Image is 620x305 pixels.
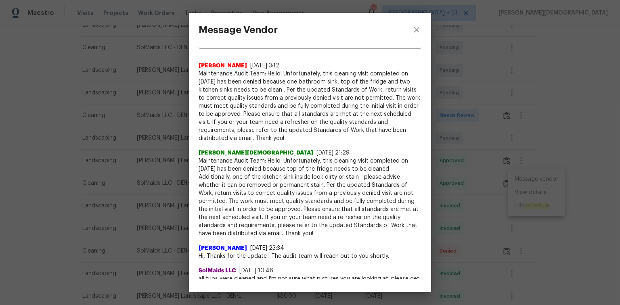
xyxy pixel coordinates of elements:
[316,150,350,156] span: [DATE] 21:29
[199,275,421,291] span: all tubs were cleaned and I'm not sure what pictures you are looking at. please get supervisor in...
[199,252,421,260] span: Hi, Thanks for the update ! The audit team will reach out to you shortly.
[402,13,431,47] button: close
[199,24,278,36] h3: Message Vendor
[199,149,313,157] span: [PERSON_NAME][DEMOGRAPHIC_DATA]
[250,63,279,69] span: [DATE] 3:12
[199,267,236,275] span: SolMaids LLC
[239,268,273,274] span: [DATE] 10:46
[250,245,284,251] span: [DATE] 23:34
[199,244,247,252] span: [PERSON_NAME]
[199,62,247,70] span: [PERSON_NAME]
[199,70,421,142] span: Maintenance Audit Team: Hello! Unfortunately, this cleaning visit completed on [DATE] has been de...
[199,157,421,238] span: Maintenance Audit Team: Hello! Unfortunately, this cleaning visit completed on [DATE] has been de...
